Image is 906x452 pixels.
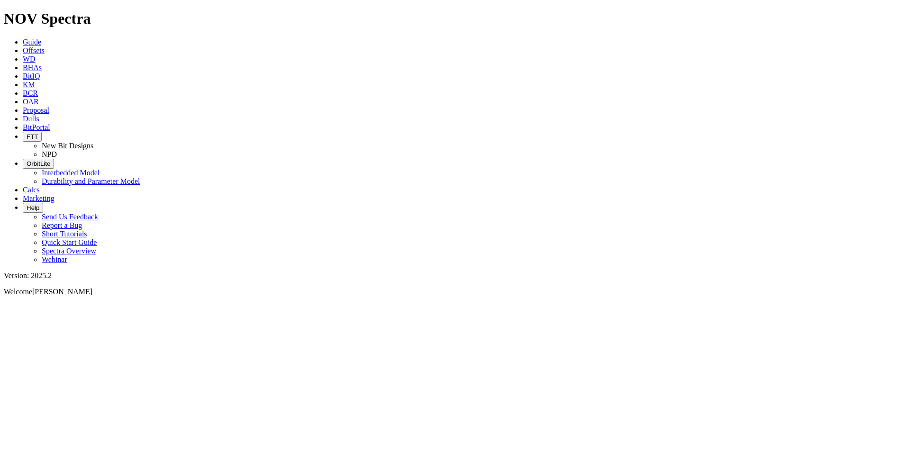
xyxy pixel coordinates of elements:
a: Quick Start Guide [42,238,97,246]
p: Welcome [4,288,902,296]
a: Spectra Overview [42,247,96,255]
a: Proposal [23,106,49,114]
h1: NOV Spectra [4,10,902,27]
a: Guide [23,38,41,46]
span: Help [27,204,39,211]
a: Dulls [23,115,39,123]
a: Interbedded Model [42,169,100,177]
a: WD [23,55,36,63]
a: Calcs [23,186,40,194]
a: Offsets [23,46,45,54]
span: [PERSON_NAME] [32,288,92,296]
a: Short Tutorials [42,230,87,238]
span: FTT [27,133,38,140]
a: Webinar [42,255,67,263]
a: Report a Bug [42,221,82,229]
span: OrbitLite [27,160,50,167]
a: OAR [23,98,39,106]
a: NPD [42,150,57,158]
button: Help [23,203,43,213]
a: New Bit Designs [42,142,93,150]
div: Version: 2025.2 [4,271,902,280]
button: OrbitLite [23,159,54,169]
a: Send Us Feedback [42,213,98,221]
a: Durability and Parameter Model [42,177,140,185]
a: BCR [23,89,38,97]
a: BHAs [23,63,42,72]
button: FTT [23,132,42,142]
a: Marketing [23,194,54,202]
a: BitIQ [23,72,40,80]
a: BitPortal [23,123,50,131]
a: KM [23,81,35,89]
